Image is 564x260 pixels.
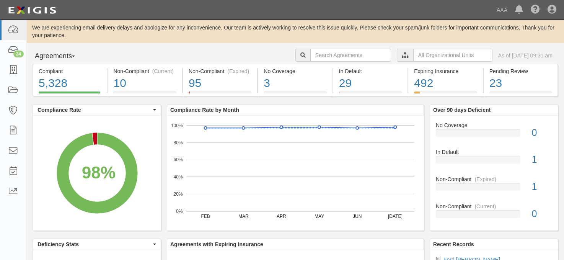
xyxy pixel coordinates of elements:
[430,203,558,210] div: Non-Compliant
[170,241,263,247] b: Agreements with Expiring Insurance
[173,140,183,145] text: 80%
[6,3,59,17] img: logo-5460c22ac91f19d4615b14bd174203de0afe785f0fc80cf4dbbc73dc1793850b.png
[39,75,101,92] div: 5,328
[413,49,492,62] input: All Organizational Units
[113,75,176,92] div: 10
[310,49,391,62] input: Search Agreements
[258,92,332,98] a: No Coverage3
[430,121,558,129] div: No Coverage
[201,214,210,219] text: FEB
[333,92,408,98] a: In Default29
[414,67,477,75] div: Expiring Insurance
[183,92,257,98] a: Non-Compliant(Expired)95
[474,175,496,183] div: (Expired)
[436,175,552,203] a: Non-Compliant(Expired)1
[526,207,558,221] div: 0
[170,107,239,113] b: Compliance Rate by Month
[433,241,474,247] b: Recent Records
[526,126,558,140] div: 0
[408,92,482,98] a: Expiring Insurance492
[13,51,24,57] div: 24
[113,67,176,75] div: Non-Compliant (Current)
[526,153,558,167] div: 1
[489,67,552,75] div: Pending Review
[37,240,151,248] span: Deficiency Stats
[189,75,251,92] div: 95
[173,174,183,180] text: 40%
[433,107,491,113] b: Over 90 days Deficient
[277,214,286,219] text: APR
[489,75,552,92] div: 23
[474,203,496,210] div: (Current)
[238,214,249,219] text: MAR
[339,75,402,92] div: 29
[173,157,183,162] text: 60%
[353,214,362,219] text: JUN
[436,121,552,149] a: No Coverage0
[436,148,552,175] a: In Default1
[33,116,161,231] svg: A chart.
[33,239,161,250] button: Deficiency Stats
[414,75,477,92] div: 492
[189,67,251,75] div: Non-Compliant (Expired)
[436,203,552,224] a: Non-Compliant(Current)0
[388,214,403,219] text: [DATE]
[526,180,558,194] div: 1
[264,67,326,75] div: No Coverage
[498,52,553,59] div: As of [DATE] 09:31 am
[430,148,558,156] div: In Default
[493,2,511,18] a: AAA
[531,5,540,15] i: Help Center - Complianz
[173,191,183,197] text: 20%
[264,75,326,92] div: 3
[176,208,183,214] text: 0%
[33,105,161,115] button: Compliance Rate
[39,67,101,75] div: Compliant
[430,175,558,183] div: Non-Compliant
[227,67,249,75] div: (Expired)
[33,49,90,64] button: Agreements
[484,92,558,98] a: Pending Review23
[167,116,424,231] svg: A chart.
[171,123,183,128] text: 100%
[37,106,151,114] span: Compliance Rate
[82,160,116,185] div: 98%
[315,214,324,219] text: MAY
[33,92,107,98] a: Compliant5,328
[152,67,174,75] div: (Current)
[108,92,182,98] a: Non-Compliant(Current)10
[339,67,402,75] div: In Default
[27,24,564,39] div: We are experiencing email delivery delays and apologize for any inconvenience. Our team is active...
